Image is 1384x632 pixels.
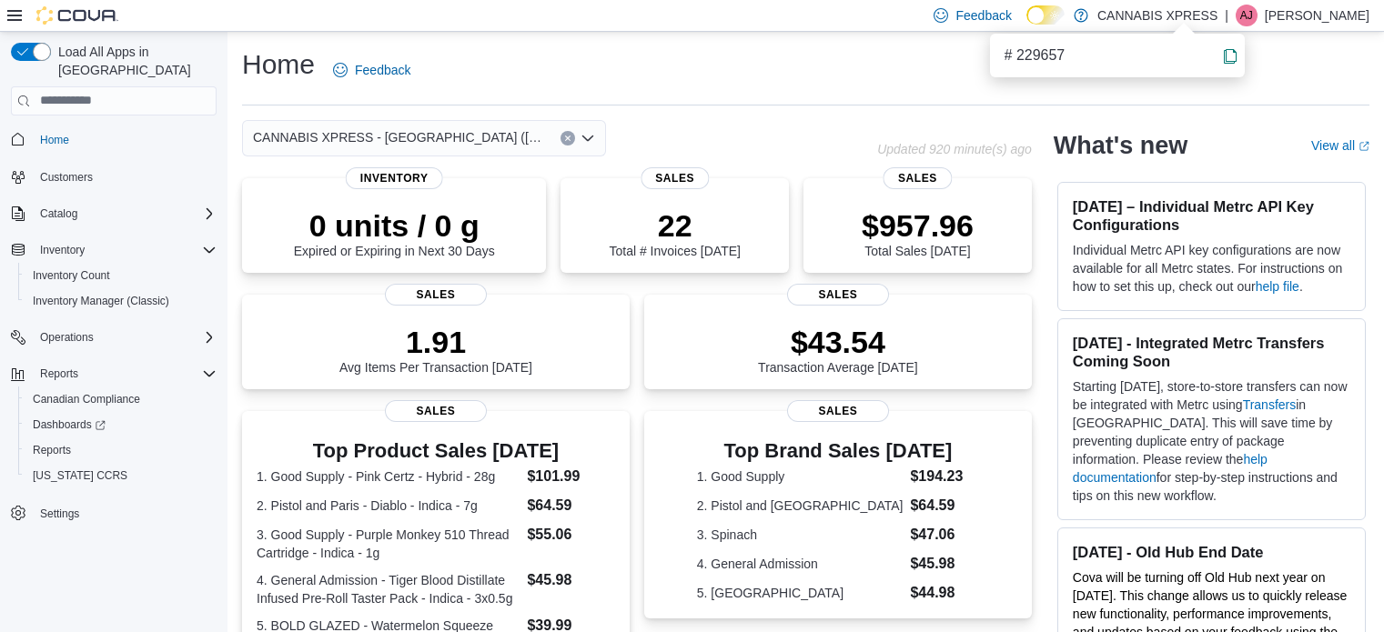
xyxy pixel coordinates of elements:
[609,207,740,258] div: Total # Invoices [DATE]
[33,443,71,457] span: Reports
[294,207,495,244] p: 0 units / 0 g
[40,206,77,221] span: Catalog
[877,142,1032,156] p: Updated 920 minute(s) ago
[4,237,224,263] button: Inventory
[4,325,224,350] button: Operations
[25,290,177,312] a: Inventory Manager (Classic)
[339,324,532,360] p: 1.91
[40,330,94,345] span: Operations
[25,388,147,410] a: Canadian Compliance
[25,465,135,487] a: [US_STATE] CCRS
[641,167,709,189] span: Sales
[697,440,979,462] h3: Top Brand Sales [DATE]
[25,290,217,312] span: Inventory Manager (Classic)
[242,46,315,83] h1: Home
[955,6,1011,25] span: Feedback
[40,507,79,521] span: Settings
[1256,279,1299,294] a: help file
[18,412,224,437] a: Dashboards
[40,170,93,185] span: Customers
[18,263,224,288] button: Inventory Count
[33,417,106,432] span: Dashboards
[609,207,740,244] p: 22
[1073,197,1350,234] h3: [DATE] – Individual Metrc API Key Configurations
[355,61,410,79] span: Feedback
[862,207,974,244] p: $957.96
[339,324,532,375] div: Avg Items Per Transaction [DATE]
[1240,5,1253,26] span: AJ
[33,203,217,225] span: Catalog
[1073,377,1350,505] p: Starting [DATE], store-to-store transfers can now be integrated with Metrc using in [GEOGRAPHIC_D...
[33,326,217,348] span: Operations
[33,363,86,385] button: Reports
[1223,49,1238,64] svg: Info
[1005,45,1066,66] span: # 229657
[33,239,217,261] span: Inventory
[294,207,495,258] div: Expired or Expiring in Next 30 Days
[253,126,542,148] span: CANNABIS XPRESS - [GEOGRAPHIC_DATA] ([GEOGRAPHIC_DATA])
[40,243,85,257] span: Inventory
[1243,397,1297,412] a: Transfers
[910,466,979,487] dd: $194.23
[25,414,217,436] span: Dashboards
[910,553,979,575] dd: $45.98
[33,363,217,385] span: Reports
[697,584,904,602] dt: 5. [GEOGRAPHIC_DATA]
[581,131,595,145] button: Open list of options
[25,265,117,286] a: Inventory Count
[33,503,86,525] a: Settings
[257,440,615,462] h3: Top Product Sales [DATE]
[40,133,69,147] span: Home
[4,126,224,153] button: Home
[1073,543,1350,561] h3: [DATE] - Old Hub End Date
[697,526,904,544] dt: 3. Spinach
[4,499,224,526] button: Settings
[1073,241,1350,296] p: Individual Metrc API key configurations are now available for all Metrc states. For instructions ...
[884,167,952,189] span: Sales
[33,294,169,308] span: Inventory Manager (Classic)
[326,52,418,88] a: Feedback
[4,201,224,226] button: Catalog
[910,495,979,517] dd: $64.59
[4,361,224,386] button: Reports
[33,129,76,151] a: Home
[1359,141,1369,152] svg: External link
[25,414,113,436] a: Dashboards
[36,6,118,25] img: Cova
[1026,5,1065,25] input: Dark Mode
[40,366,78,381] span: Reports
[1236,5,1258,26] div: Anthony John
[11,119,217,574] nav: Complex example
[910,524,979,546] dd: $47.06
[1073,334,1350,370] h3: [DATE] - Integrated Metrc Transfers Coming Soon
[18,437,224,463] button: Reports
[257,467,520,486] dt: 1. Good Supply - Pink Certz - Hybrid - 28g
[385,284,487,306] span: Sales
[697,467,904,486] dt: 1. Good Supply
[33,203,85,225] button: Catalog
[33,501,217,524] span: Settings
[257,526,520,562] dt: 3. Good Supply - Purple Monkey 510 Thread Cartridge - Indica - 1g
[33,166,100,188] a: Customers
[527,524,614,546] dd: $55.06
[1073,452,1268,485] a: help documentation
[862,207,974,258] div: Total Sales [DATE]
[33,239,92,261] button: Inventory
[561,131,575,145] button: Clear input
[25,439,217,461] span: Reports
[33,268,110,283] span: Inventory Count
[4,164,224,190] button: Customers
[33,128,217,151] span: Home
[758,324,918,360] p: $43.54
[697,497,904,515] dt: 2. Pistol and [GEOGRAPHIC_DATA]
[527,495,614,517] dd: $64.59
[33,392,140,406] span: Canadian Compliance
[1265,5,1369,26] p: [PERSON_NAME]
[25,439,78,461] a: Reports
[527,466,614,487] dd: $101.99
[787,284,889,306] span: Sales
[257,497,520,515] dt: 2. Pistol and Paris - Diablo - Indica - 7g
[51,43,217,79] span: Load All Apps in [GEOGRAPHIC_DATA]
[910,582,979,604] dd: $44.98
